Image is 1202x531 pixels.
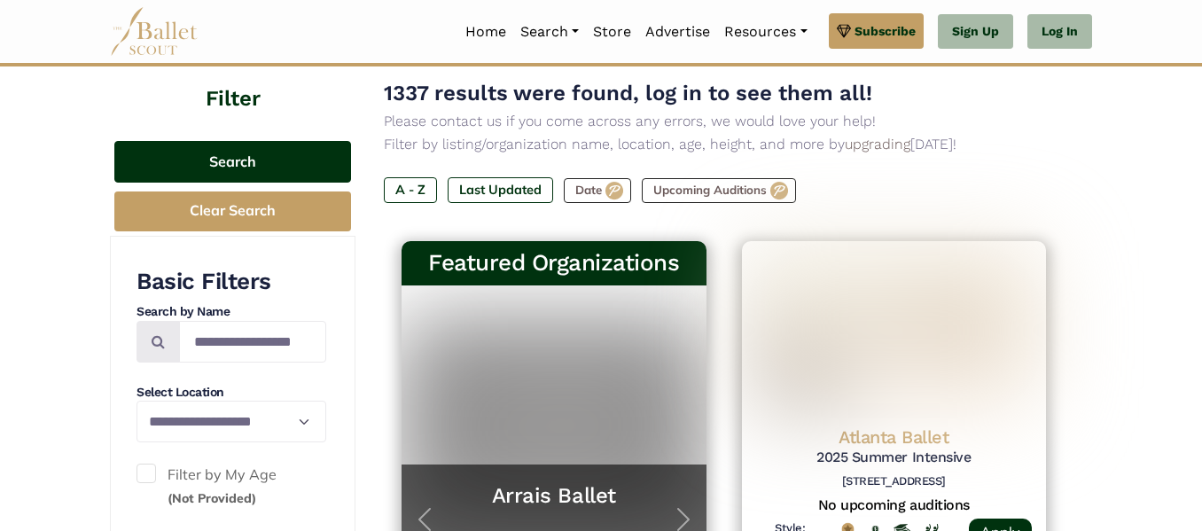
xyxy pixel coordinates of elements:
[384,110,1064,133] p: Please contact us if you come across any errors, we would love your help!
[458,13,513,51] a: Home
[1027,14,1092,50] a: Log In
[756,474,1033,489] h6: [STREET_ADDRESS]
[179,321,326,363] input: Search by names...
[829,13,924,49] a: Subscribe
[756,449,1033,467] h5: 2025 Summer Intensive
[137,384,326,402] h4: Select Location
[419,482,689,510] a: Arrais Ballet
[837,21,851,41] img: gem.svg
[742,241,1047,418] img: Logo
[384,177,437,202] label: A - Z
[564,178,631,203] label: Date
[513,13,586,51] a: Search
[845,136,910,152] a: upgrading
[114,191,351,231] button: Clear Search
[416,248,692,278] h3: Featured Organizations
[137,267,326,297] h3: Basic Filters
[756,426,1033,449] h4: Atlanta Ballet
[642,178,796,203] label: Upcoming Auditions
[137,303,326,321] h4: Search by Name
[110,48,355,114] h4: Filter
[855,21,916,41] span: Subscribe
[756,496,1033,515] h5: No upcoming auditions
[384,133,1064,156] p: Filter by listing/organization name, location, age, height, and more by [DATE]!
[114,141,351,183] button: Search
[638,13,717,51] a: Advertise
[938,14,1013,50] a: Sign Up
[717,13,814,51] a: Resources
[137,464,326,509] label: Filter by My Age
[384,81,872,105] span: 1337 results were found, log in to see them all!
[586,13,638,51] a: Store
[168,490,256,506] small: (Not Provided)
[448,177,553,202] label: Last Updated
